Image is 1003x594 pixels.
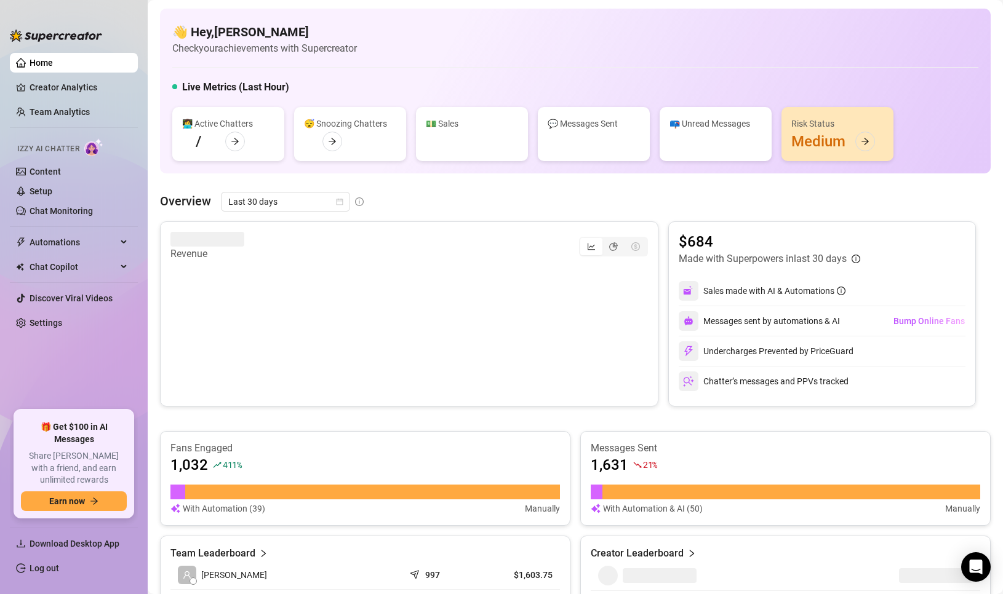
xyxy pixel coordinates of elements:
div: 💬 Messages Sent [548,117,640,130]
a: Log out [30,563,59,573]
img: svg%3e [684,316,693,326]
img: AI Chatter [84,138,103,156]
span: user [183,571,191,579]
article: Check your achievements with Supercreator [172,41,357,56]
article: Revenue [170,247,244,261]
a: Settings [30,318,62,328]
span: thunderbolt [16,237,26,247]
h5: Live Metrics (Last Hour) [182,80,289,95]
div: Risk Status [791,117,884,130]
div: Chatter’s messages and PPVs tracked [679,371,849,391]
button: Bump Online Fans [893,311,965,331]
article: Made with Superpowers in last 30 days [679,251,847,266]
article: Creator Leaderboard [591,546,684,561]
span: rise [213,461,222,469]
div: Sales made with AI & Automations [703,284,845,298]
span: 🎁 Get $100 in AI Messages [21,421,127,445]
span: arrow-right [861,137,869,146]
span: arrow-right [231,137,239,146]
article: With Automation (39) [183,502,265,515]
span: 411 % [223,459,242,470]
h4: 👋 Hey, [PERSON_NAME] [172,23,357,41]
a: Team Analytics [30,107,90,117]
button: Earn nowarrow-right [21,491,127,511]
span: arrow-right [328,137,337,146]
span: Izzy AI Chatter [17,143,79,155]
div: Open Intercom Messenger [961,552,991,582]
span: right [687,546,696,561]
a: Chat Monitoring [30,206,93,216]
span: Share [PERSON_NAME] with a friend, and earn unlimited rewards [21,450,127,486]
article: Manually [525,502,560,515]
span: info-circle [837,287,845,295]
div: 👩‍💻 Active Chatters [182,117,274,130]
a: Home [30,58,53,68]
article: Fans Engaged [170,442,560,455]
article: Overview [160,192,211,210]
article: 1,032 [170,455,208,475]
span: download [16,539,26,548]
img: svg%3e [170,502,180,515]
span: arrow-right [90,497,98,505]
article: $1,603.75 [489,569,553,581]
span: info-circle [852,255,860,263]
span: info-circle [355,197,364,206]
img: svg%3e [683,376,694,387]
article: Manually [945,502,980,515]
span: Last 30 days [228,192,343,211]
span: 21 % [643,459,657,470]
div: Messages sent by automations & AI [679,311,840,331]
a: Discover Viral Videos [30,293,113,303]
div: 😴 Snoozing Chatters [304,117,396,130]
article: Messages Sent [591,442,980,455]
img: svg%3e [683,285,694,296]
article: $684 [679,232,860,251]
span: Download Desktop App [30,539,119,548]
img: svg%3e [591,502,601,515]
span: Chat Copilot [30,257,117,277]
img: svg%3e [683,346,694,357]
a: Content [30,167,61,176]
article: 1,631 [591,455,628,475]
span: send [410,567,422,579]
div: Undercharges Prevented by PriceGuard [679,341,853,361]
span: fall [633,461,642,469]
span: Earn now [49,496,85,506]
div: 💵 Sales [426,117,518,130]
a: Setup [30,186,52,196]
article: Team Leaderboard [170,546,255,561]
span: calendar [336,198,343,205]
img: logo-BBDzfeDw.svg [10,30,102,42]
span: right [259,546,268,561]
div: segmented control [579,237,648,256]
span: pie-chart [609,242,618,251]
article: With Automation & AI (50) [603,502,703,515]
div: 📪 Unread Messages [669,117,762,130]
span: Bump Online Fans [893,316,965,326]
span: Automations [30,232,117,252]
img: Chat Copilot [16,263,24,271]
span: line-chart [587,242,596,251]
span: [PERSON_NAME] [201,568,267,582]
span: dollar-circle [631,242,640,251]
article: 997 [425,569,440,581]
a: Creator Analytics [30,77,128,97]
